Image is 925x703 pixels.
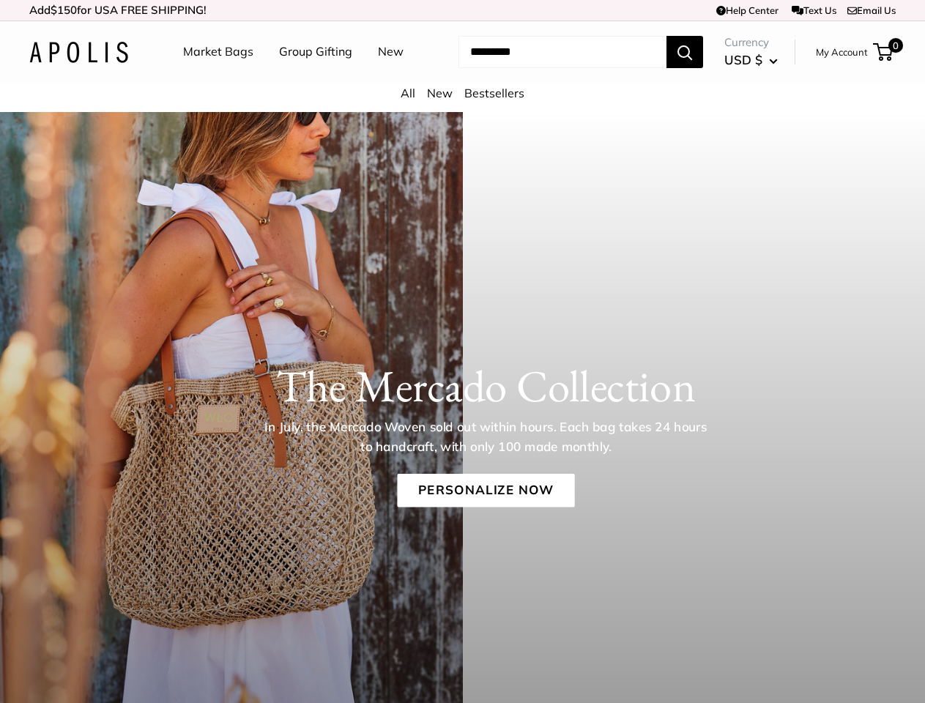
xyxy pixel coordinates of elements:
[888,38,903,53] span: 0
[51,3,77,17] span: $150
[378,41,404,63] a: New
[724,32,778,53] span: Currency
[724,48,778,72] button: USD $
[792,4,836,16] a: Text Us
[666,36,703,68] button: Search
[874,43,893,61] a: 0
[74,360,897,412] h1: The Mercado Collection
[847,4,896,16] a: Email Us
[716,4,779,16] a: Help Center
[397,474,574,507] a: Personalize Now
[401,86,415,100] a: All
[279,41,352,63] a: Group Gifting
[183,41,253,63] a: Market Bags
[259,417,712,456] p: In July, the Mercado Woven sold out within hours. Each bag takes 24 hours to handcraft, with only...
[29,42,128,63] img: Apolis
[816,43,868,61] a: My Account
[427,86,453,100] a: New
[724,52,762,67] span: USD $
[458,36,666,68] input: Search...
[464,86,524,100] a: Bestsellers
